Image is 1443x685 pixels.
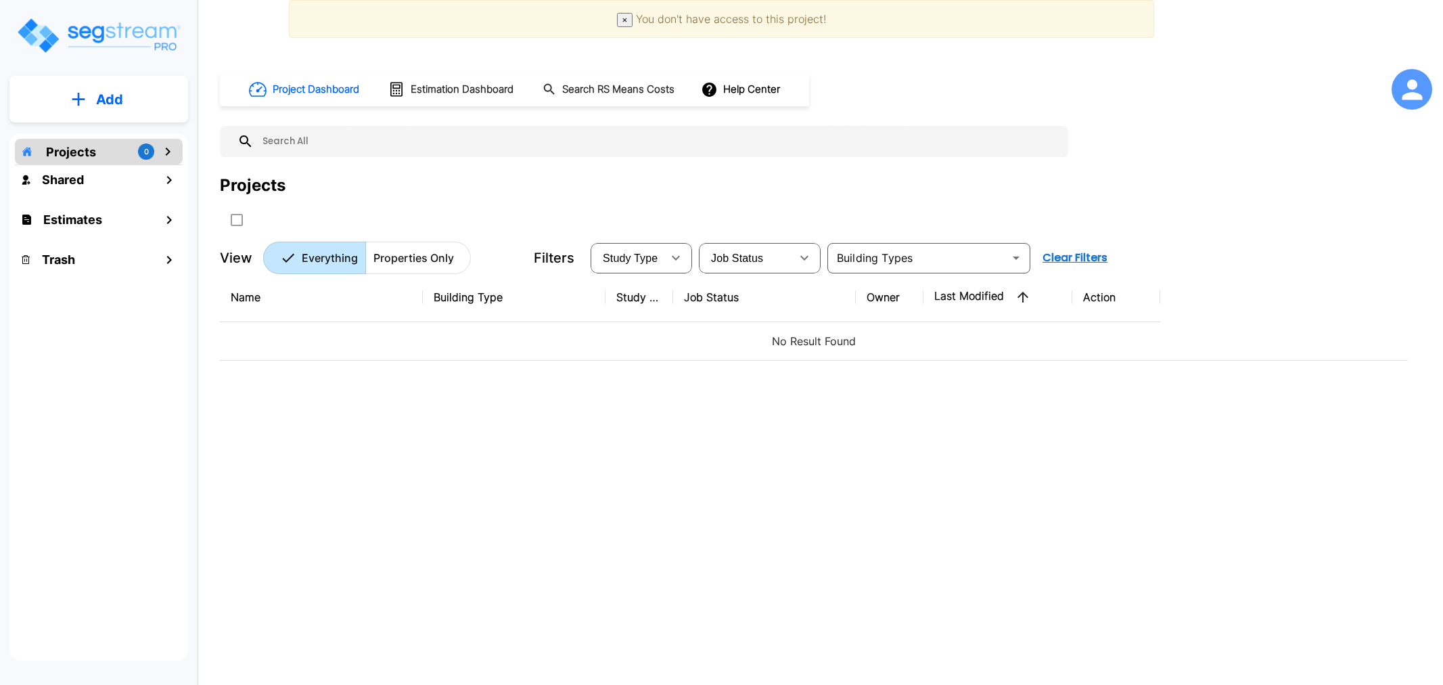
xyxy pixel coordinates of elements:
h1: Trash [42,250,75,269]
button: SelectAll [223,206,250,234]
button: Clear Filters [1037,244,1113,271]
th: Action [1072,273,1160,322]
button: Close [617,13,633,27]
button: Project Dashboard [244,74,367,104]
div: Platform [263,242,471,274]
button: Everything [263,242,366,274]
input: Building Types [831,248,1004,267]
p: Everything [302,250,358,266]
p: No Result Found [231,333,1397,349]
span: Job Status [711,252,763,264]
th: Last Modified [923,273,1072,322]
th: Name [220,273,423,322]
h1: Search RS Means Costs [562,82,674,97]
button: Add [9,80,188,119]
p: Filters [534,248,574,268]
p: Add [96,89,123,110]
span: Study Type [603,252,658,264]
div: Select [702,239,791,277]
button: Properties Only [365,242,471,274]
p: Projects [46,143,96,161]
button: Help Center [698,76,785,102]
h1: Estimates [43,211,102,229]
th: Owner [856,273,923,322]
button: Search RS Means Costs [537,76,682,103]
button: Estimation Dashboard [383,75,521,104]
p: View [220,248,252,268]
span: × [622,15,628,25]
img: Logo [16,16,181,55]
h1: Project Dashboard [273,82,359,97]
span: You don't have access to this project! [636,12,826,26]
h1: Estimation Dashboard [411,82,513,97]
div: Select [593,239,662,277]
div: Projects [220,173,285,198]
th: Building Type [423,273,605,322]
input: Search All [254,126,1061,157]
th: Study Type [605,273,673,322]
p: Properties Only [373,250,454,266]
p: 0 [144,146,149,158]
h1: Shared [42,171,84,189]
th: Job Status [673,273,856,322]
button: Open [1007,248,1026,267]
